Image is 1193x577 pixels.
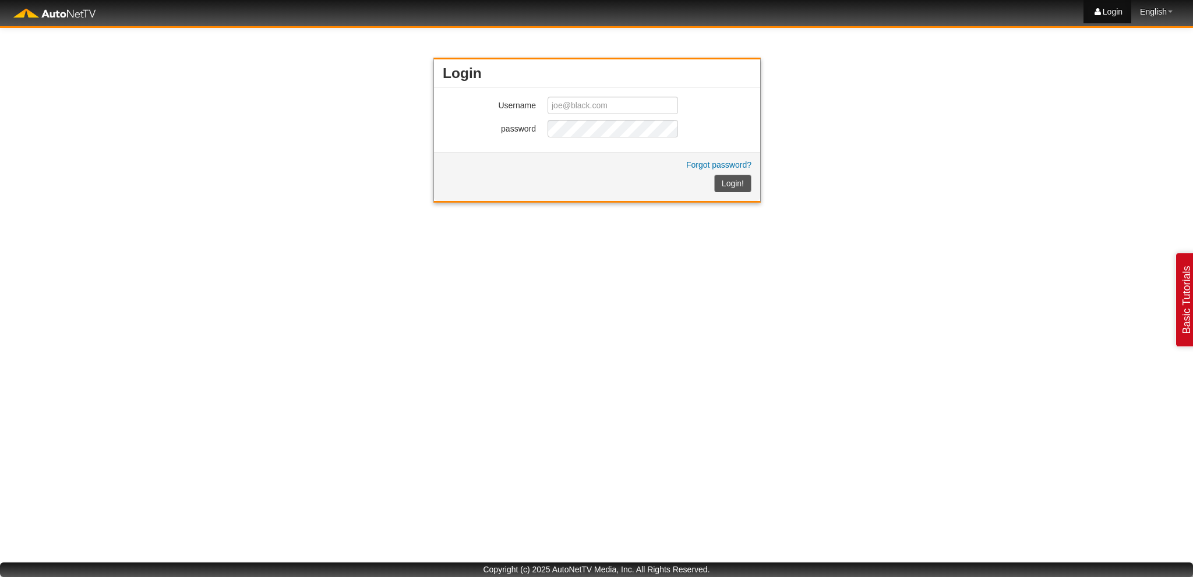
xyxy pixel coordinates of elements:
[686,160,751,169] a: Forgot password?
[443,65,751,82] h3: Login
[443,120,536,134] label: password
[443,97,536,111] label: Username
[548,97,678,114] input: joe@black.com
[12,6,97,20] img: Autonet TV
